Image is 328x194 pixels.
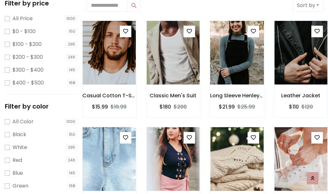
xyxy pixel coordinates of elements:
[67,170,77,176] span: 145
[274,93,328,99] h6: Leather Jacket
[66,41,77,48] span: 295
[12,182,29,190] label: Green
[12,40,42,48] label: $100 - $200
[12,118,34,126] label: All Color
[219,104,235,110] h6: $21.99
[12,156,22,164] label: Red
[12,79,44,87] label: $400 - $500
[12,144,27,151] label: White
[67,131,77,138] span: 150
[210,93,264,99] h6: Long Sleeve Henley T-Shirt
[67,183,77,189] span: 168
[12,28,36,35] label: $0 - $100
[301,103,313,110] del: $120
[237,103,255,110] del: $25.99
[174,103,187,110] del: $200
[66,144,77,151] span: 295
[67,80,77,86] span: 168
[66,54,77,60] span: 246
[67,28,77,35] span: 150
[92,104,108,110] h6: $15.99
[12,15,33,22] label: All Price
[146,93,200,99] h6: Classic Men's Suit
[12,169,23,177] label: Blue
[12,53,43,61] label: $200 - $300
[160,104,171,110] h6: $180
[64,119,77,125] span: 1000
[12,66,44,74] label: $300 - $400
[66,157,77,163] span: 246
[12,131,26,138] label: Black
[64,15,77,22] span: 1000
[289,104,299,110] h6: $110
[67,67,77,73] span: 145
[82,93,136,99] h6: Casual Cotton T-Shirt
[111,103,127,110] del: $19.99
[5,102,77,110] h5: Filter by color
